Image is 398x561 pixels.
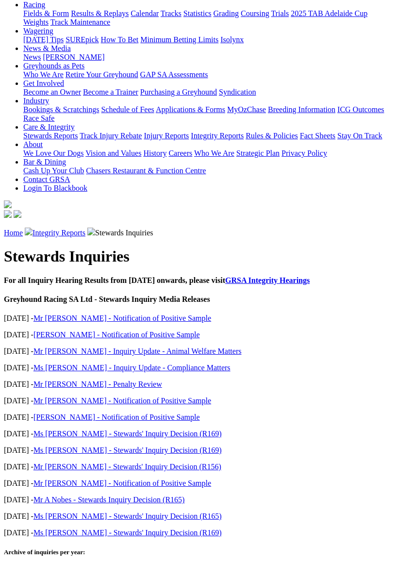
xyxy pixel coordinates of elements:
p: [DATE] - [4,429,394,438]
a: Bookings & Scratchings [23,105,99,114]
a: ICG Outcomes [337,105,384,114]
a: Integrity Reports [191,132,244,140]
p: [DATE] - [4,495,394,504]
a: Home [4,229,23,237]
p: [DATE] - [4,380,394,389]
p: [DATE] - [4,363,394,372]
div: Bar & Dining [23,166,394,175]
h4: Greyhound Racing SA Ltd - Stewards Inquiry Media Releases [4,295,394,304]
p: [DATE] - [4,413,394,422]
div: Racing [23,9,394,27]
div: Wagering [23,35,394,44]
a: [DATE] Tips [23,35,64,44]
img: chevron-right.svg [87,228,95,235]
div: Industry [23,105,394,123]
a: Greyhounds as Pets [23,62,84,70]
a: Coursing [241,9,269,17]
a: Track Maintenance [50,18,110,26]
a: Become a Trainer [83,88,138,96]
a: 2025 TAB Adelaide Cup [291,9,367,17]
a: GRSA Integrity Hearings [225,276,310,284]
a: Ms [PERSON_NAME] - Stewards' Inquiry Decision (R169) [33,528,222,537]
a: Stewards Reports [23,132,78,140]
a: Integrity Reports [33,229,85,237]
a: Syndication [219,88,256,96]
p: [DATE] - [4,396,394,405]
a: News & Media [23,44,71,52]
a: Schedule of Fees [101,105,154,114]
p: [DATE] - [4,330,394,339]
a: Who We Are [23,70,64,79]
a: Statistics [183,9,212,17]
a: Minimum Betting Limits [140,35,218,44]
a: GAP SA Assessments [140,70,208,79]
div: News & Media [23,53,394,62]
a: Careers [168,149,192,157]
a: Ms [PERSON_NAME] - Stewards' Inquiry Decision (R169) [33,446,222,454]
p: [DATE] - [4,479,394,488]
a: News [23,53,41,61]
a: Chasers Restaurant & Function Centre [86,166,206,175]
a: Industry [23,97,49,105]
a: Fact Sheets [300,132,335,140]
a: Vision and Values [85,149,141,157]
a: How To Bet [101,35,139,44]
a: Track Injury Rebate [80,132,142,140]
a: Breeding Information [268,105,335,114]
a: Privacy Policy [282,149,327,157]
a: Login To Blackbook [23,184,87,192]
a: Contact GRSA [23,175,70,183]
p: [DATE] - [4,512,394,521]
a: [PERSON_NAME] [43,53,104,61]
p: Stewards Inquiries [4,228,394,237]
a: Mr A Nobes - Stewards Inquiry Decision (R165) [33,495,185,504]
a: Get Involved [23,79,64,87]
div: Care & Integrity [23,132,394,140]
img: chevron-right.svg [25,228,33,235]
a: MyOzChase [227,105,266,114]
p: [DATE] - [4,528,394,537]
a: Results & Replays [71,9,129,17]
a: Fields & Form [23,9,69,17]
a: Ms [PERSON_NAME] - Stewards' Inquiry Decision (R169) [33,429,222,438]
a: Mr [PERSON_NAME] - Notification of Positive Sample [33,479,211,487]
p: [DATE] - [4,314,394,323]
a: Trials [271,9,289,17]
a: Calendar [131,9,159,17]
a: Rules & Policies [246,132,298,140]
a: Isolynx [220,35,244,44]
a: Applications & Forms [156,105,225,114]
p: [DATE] - [4,446,394,455]
a: Who We Are [194,149,234,157]
a: Ms [PERSON_NAME] - Stewards' Inquiry Decision (R165) [33,512,222,520]
a: We Love Our Dogs [23,149,83,157]
img: facebook.svg [4,210,12,218]
a: Care & Integrity [23,123,75,131]
a: Mr [PERSON_NAME] - Notification of Positive Sample [33,314,211,322]
a: Bar & Dining [23,158,66,166]
p: [DATE] - [4,462,394,471]
a: Injury Reports [144,132,189,140]
div: About [23,149,394,158]
a: About [23,140,43,148]
p: [DATE] - [4,347,394,356]
a: History [143,149,166,157]
a: [PERSON_NAME] - Notification of Positive Sample [33,413,200,421]
div: Get Involved [23,88,394,97]
a: Mr [PERSON_NAME] - Notification of Positive Sample [33,396,211,405]
a: Tracks [161,9,182,17]
a: SUREpick [66,35,99,44]
a: Racing [23,0,45,9]
a: Ms [PERSON_NAME] - Inquiry Update - Compliance Matters [33,363,231,372]
a: Grading [214,9,239,17]
a: Weights [23,18,49,26]
h5: Archive of inquiries per year: [4,548,394,556]
a: Retire Your Greyhound [66,70,138,79]
h1: Stewards Inquiries [4,247,394,265]
a: Become an Owner [23,88,81,96]
a: Wagering [23,27,53,35]
img: twitter.svg [14,210,21,218]
div: Greyhounds as Pets [23,70,394,79]
a: Purchasing a Greyhound [140,88,217,96]
a: Mr [PERSON_NAME] - Inquiry Update - Animal Welfare Matters [33,347,242,355]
